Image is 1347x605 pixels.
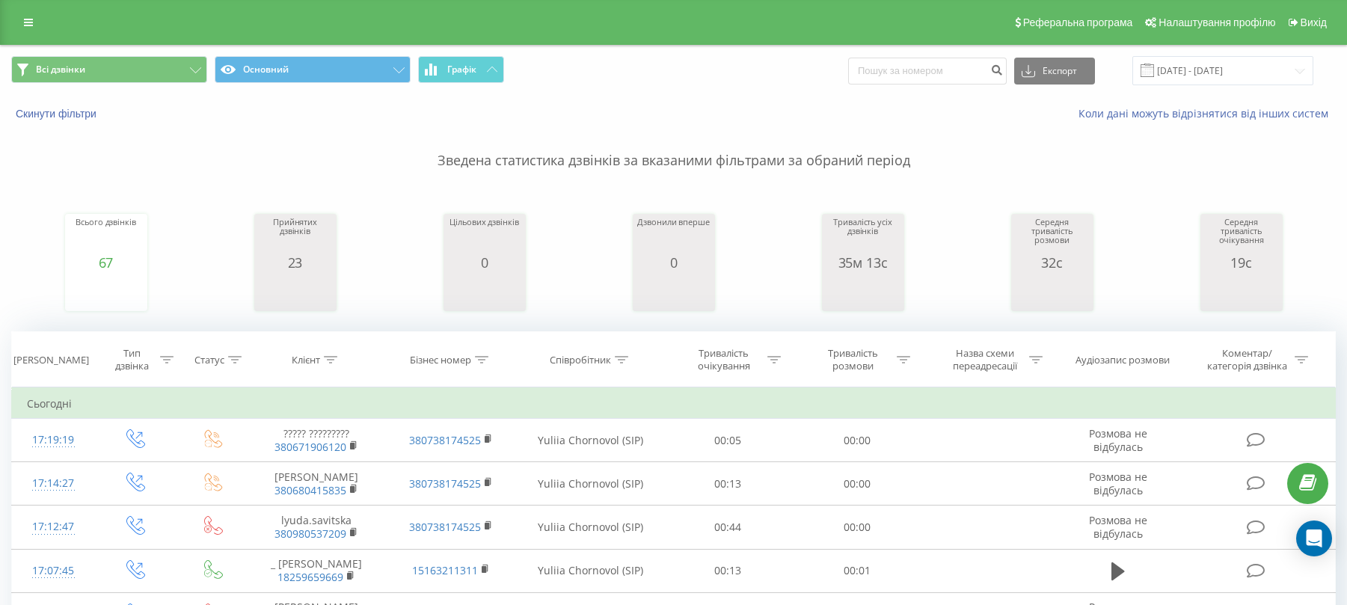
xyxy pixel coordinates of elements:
span: Налаштування профілю [1159,16,1275,28]
td: [PERSON_NAME] [249,462,384,506]
td: 00:00 [792,506,921,549]
div: 35м 13с [826,255,900,270]
div: Статус [194,354,224,366]
div: Open Intercom Messenger [1296,520,1332,556]
td: 00:00 [792,462,921,506]
div: Тривалість усіх дзвінків [826,218,900,255]
span: Розмова не відбулась [1089,470,1147,497]
input: Пошук за номером [848,58,1007,85]
div: 17:14:27 [27,469,79,498]
td: _ [PERSON_NAME] [249,549,384,592]
td: Yuliia Chornovol (SIP) [518,462,663,506]
a: 18259659669 [277,570,343,584]
span: Розмова не відбулась [1089,426,1147,454]
div: Тип дзвінка [108,347,156,372]
div: 17:19:19 [27,426,79,455]
div: Дзвонили вперше [637,218,709,255]
button: Всі дзвінки [11,56,207,83]
td: 00:01 [792,549,921,592]
div: Прийнятих дзвінків [258,218,333,255]
a: 380738174525 [409,476,481,491]
a: 380738174525 [409,520,481,534]
div: 17:07:45 [27,556,79,586]
td: Yuliia Chornovol (SIP) [518,506,663,549]
button: Скинути фільтри [11,107,104,120]
td: Сьогодні [12,389,1336,419]
div: Всього дзвінків [76,218,135,255]
span: Реферальна програма [1023,16,1133,28]
div: 23 [258,255,333,270]
button: Графік [418,56,504,83]
td: 00:05 [663,419,792,462]
div: Клієнт [292,354,320,366]
div: 32с [1015,255,1090,270]
div: 0 [449,255,518,270]
div: Бізнес номер [410,354,471,366]
div: Середня тривалість розмови [1015,218,1090,255]
div: [PERSON_NAME] [13,354,89,366]
td: Yuliia Chornovol (SIP) [518,419,663,462]
span: Всі дзвінки [36,64,85,76]
td: Yuliia Chornovol (SIP) [518,549,663,592]
a: 15163211311 [412,563,478,577]
td: lyuda.savitska [249,506,384,549]
div: 67 [76,255,135,270]
p: Зведена статистика дзвінків за вказаними фільтрами за обраний період [11,121,1336,171]
td: 00:13 [663,462,792,506]
div: 19с [1204,255,1279,270]
div: 0 [637,255,709,270]
button: Основний [215,56,411,83]
div: Назва схеми переадресації [945,347,1025,372]
span: Вихід [1301,16,1327,28]
div: Аудіозапис розмови [1076,354,1170,366]
td: 00:00 [792,419,921,462]
div: 17:12:47 [27,512,79,541]
div: Коментар/категорія дзвінка [1203,347,1291,372]
a: 380671906120 [274,440,346,454]
a: 380738174525 [409,433,481,447]
td: ????? ????????? [249,419,384,462]
div: Тривалість розмови [813,347,893,372]
a: 380680415835 [274,483,346,497]
a: 380980537209 [274,526,346,541]
div: Тривалість очікування [684,347,764,372]
div: Цільових дзвінків [449,218,518,255]
div: Співробітник [550,354,611,366]
a: Коли дані можуть відрізнятися вiд інших систем [1078,106,1336,120]
span: Графік [447,64,476,75]
td: 00:44 [663,506,792,549]
div: Середня тривалість очікування [1204,218,1279,255]
td: 00:13 [663,549,792,592]
button: Експорт [1014,58,1095,85]
span: Розмова не відбулась [1089,513,1147,541]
